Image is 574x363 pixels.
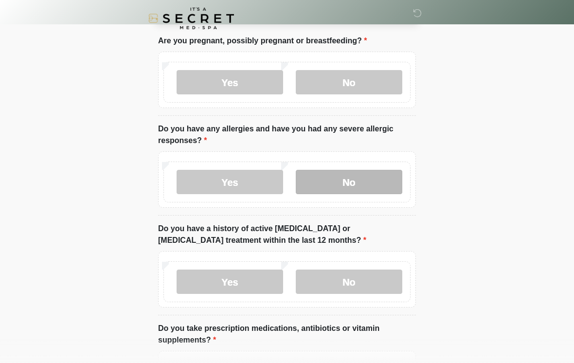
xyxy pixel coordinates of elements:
[148,7,234,29] img: It's A Secret Med Spa Logo
[158,123,416,146] label: Do you have any allergies and have you had any severe allergic responses?
[296,70,402,94] label: No
[177,170,283,194] label: Yes
[296,270,402,294] label: No
[296,170,402,194] label: No
[158,323,416,346] label: Do you take prescription medications, antibiotics or vitamin supplements?
[177,70,283,94] label: Yes
[158,223,416,246] label: Do you have a history of active [MEDICAL_DATA] or [MEDICAL_DATA] treatment within the last 12 mon...
[158,35,367,47] label: Are you pregnant, possibly pregnant or breastfeeding?
[177,270,283,294] label: Yes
